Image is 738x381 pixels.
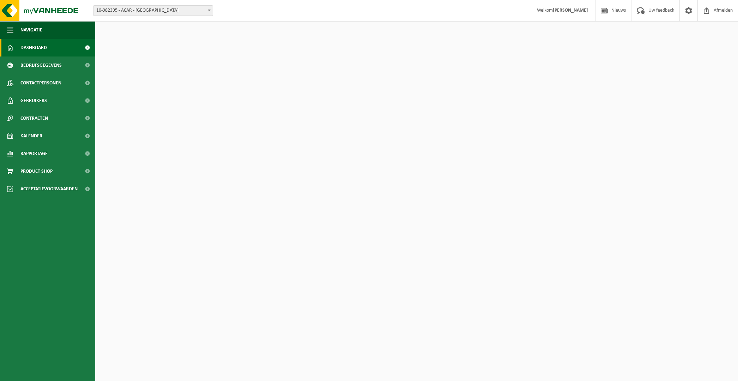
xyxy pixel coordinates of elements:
span: Acceptatievoorwaarden [20,180,78,198]
span: Contactpersonen [20,74,61,92]
span: Bedrijfsgegevens [20,56,62,74]
span: Kalender [20,127,42,145]
strong: [PERSON_NAME] [553,8,588,13]
span: Gebruikers [20,92,47,109]
span: Rapportage [20,145,48,162]
span: Contracten [20,109,48,127]
span: Product Shop [20,162,53,180]
span: 10-982395 - ACAR - SINT-NIKLAAS [93,6,213,16]
span: Navigatie [20,21,42,39]
iframe: chat widget [4,365,118,381]
span: Dashboard [20,39,47,56]
span: 10-982395 - ACAR - SINT-NIKLAAS [93,5,213,16]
